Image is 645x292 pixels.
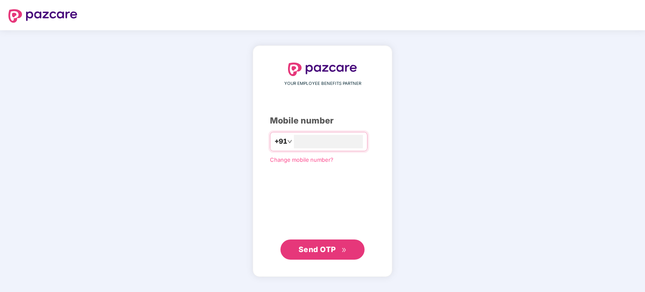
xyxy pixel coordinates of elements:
[8,9,77,23] img: logo
[299,245,336,254] span: Send OTP
[275,136,287,147] span: +91
[270,114,375,127] div: Mobile number
[288,63,357,76] img: logo
[280,239,365,260] button: Send OTPdouble-right
[341,247,347,253] span: double-right
[284,80,361,87] span: YOUR EMPLOYEE BENEFITS PARTNER
[270,156,333,163] a: Change mobile number?
[287,139,292,144] span: down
